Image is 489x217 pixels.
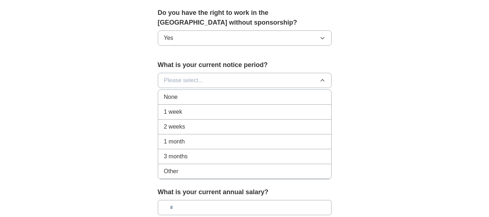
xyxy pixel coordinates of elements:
label: What is your current annual salary? [158,187,332,197]
span: 1 month [164,137,185,146]
span: Please select... [164,76,203,85]
span: 1 week [164,108,182,116]
label: What is your current notice period? [158,60,332,70]
label: Do you have the right to work in the [GEOGRAPHIC_DATA] without sponsorship? [158,8,332,28]
span: Yes [164,34,173,42]
span: None [164,93,178,101]
span: 2 weeks [164,122,185,131]
button: Please select... [158,73,332,88]
span: Other [164,167,178,176]
button: Yes [158,30,332,46]
span: 3 months [164,152,188,161]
